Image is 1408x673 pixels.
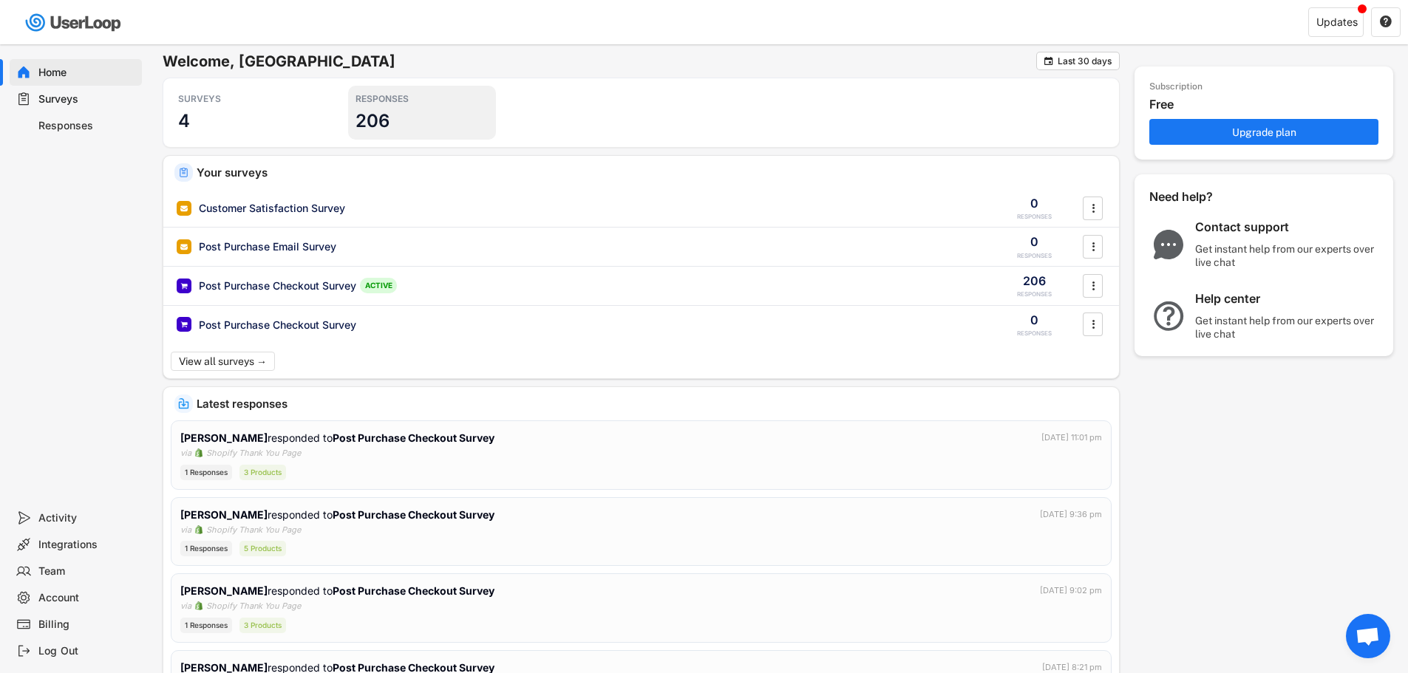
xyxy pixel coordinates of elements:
div: Activity [38,511,136,525]
div: via [180,600,191,612]
div: Home [38,66,136,80]
img: 1156660_ecommerce_logo_shopify_icon%20%281%29.png [194,448,203,457]
div: Shopify Thank You Page [206,447,301,460]
img: 1156660_ecommerce_logo_shopify_icon%20%281%29.png [194,525,203,534]
div: Account [38,591,136,605]
div: Integrations [38,538,136,552]
div: 206 [1023,273,1046,289]
button: View all surveys → [171,352,275,371]
strong: [PERSON_NAME] [180,584,268,597]
text:  [1044,55,1053,66]
strong: Post Purchase Checkout Survey [333,584,494,597]
text:  [1092,239,1095,254]
div: Subscription [1149,81,1203,93]
button:  [1043,55,1054,66]
div: Get instant help from our experts over live chat [1195,314,1380,341]
div: Help center [1195,291,1380,307]
div: 0 [1030,233,1038,250]
img: 1156660_ecommerce_logo_shopify_icon%20%281%29.png [194,601,203,610]
div: Post Purchase Checkout Survey [199,318,356,332]
div: 0 [1030,195,1038,211]
div: Shopify Thank You Page [206,524,301,536]
button:  [1086,313,1101,335]
h6: Welcome, [GEOGRAPHIC_DATA] [163,52,1036,71]
img: userloop-logo-01.svg [22,7,126,38]
div: Your surveys [197,167,1108,178]
div: RESPONSES [356,93,489,105]
text:  [1092,316,1095,332]
div: 3 Products [239,618,286,633]
div: Free [1149,97,1386,112]
div: 1 Responses [180,465,232,480]
div: via [180,524,191,536]
div: Customer Satisfaction Survey [199,201,345,216]
div: Responses [38,119,136,133]
div: Shopify Thank You Page [206,600,301,612]
div: RESPONSES [1017,329,1052,338]
div: 5 Products [239,541,286,556]
text:  [1092,278,1095,293]
div: Post Purchase Checkout Survey [199,279,356,293]
div: Get instant help from our experts over live chat [1195,242,1380,269]
div: 1 Responses [180,618,232,633]
div: Conversa aberta [1346,614,1390,658]
div: via [180,447,191,460]
div: Team [38,564,136,578]
h3: 206 [356,109,390,132]
div: Last 30 days [1058,57,1112,66]
div: RESPONSES [1017,213,1052,221]
strong: [PERSON_NAME] [180,431,268,444]
div: Updates [1316,17,1358,27]
button: Upgrade plan [1149,119,1378,145]
button:  [1086,275,1101,297]
div: responded to [180,583,497,598]
div: RESPONSES [1017,290,1052,298]
button:  [1379,16,1392,29]
div: 0 [1030,312,1038,328]
div: 1 Responses [180,541,232,556]
div: SURVEYS [178,93,311,105]
div: [DATE] 11:01 pm [1041,431,1102,444]
strong: Post Purchase Checkout Survey [333,431,494,444]
div: 3 Products [239,465,286,480]
div: responded to [180,430,497,445]
img: IncomingMajor.svg [178,398,189,409]
div: Surveys [38,92,136,106]
img: ChatMajor.svg [1149,230,1188,259]
div: Log Out [38,644,136,658]
div: [DATE] 9:02 pm [1040,584,1102,597]
img: QuestionMarkInverseMajor.svg [1149,301,1188,331]
div: Contact support [1195,219,1380,235]
div: Billing [38,618,136,632]
button:  [1086,236,1101,258]
div: Post Purchase Email Survey [199,239,336,254]
strong: [PERSON_NAME] [180,508,268,521]
div: Need help? [1149,189,1253,205]
div: responded to [180,507,497,522]
text:  [1092,200,1095,216]
div: RESPONSES [1017,252,1052,260]
button:  [1086,197,1101,219]
div: ACTIVE [360,278,397,293]
div: [DATE] 9:36 pm [1040,508,1102,521]
h3: 4 [178,109,190,132]
text:  [1380,15,1392,28]
strong: Post Purchase Checkout Survey [333,508,494,521]
div: Latest responses [197,398,1108,409]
